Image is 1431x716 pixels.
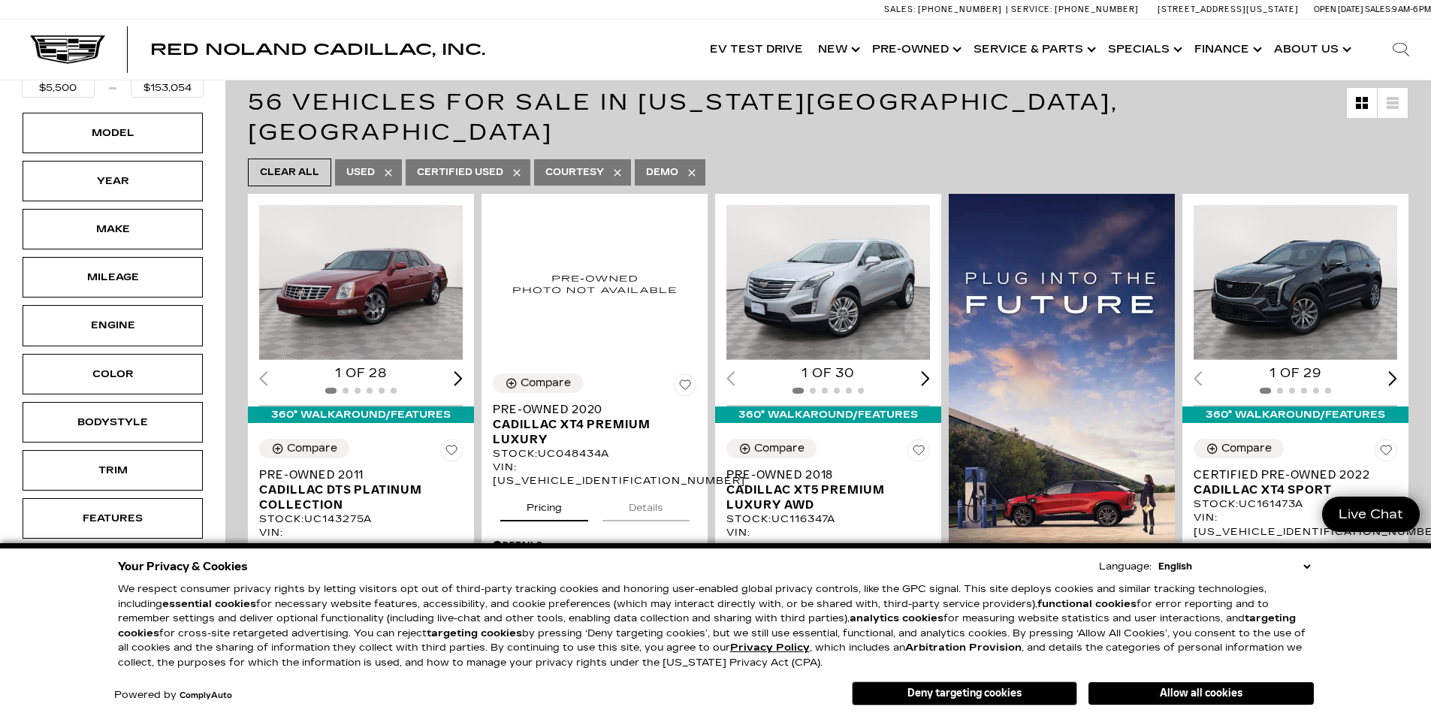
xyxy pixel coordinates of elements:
div: ColorColor [23,354,203,394]
div: Next slide [454,371,463,385]
div: Stock : UC143275A [259,512,463,526]
div: Compare [1221,442,1272,455]
button: Compare Vehicle [726,439,817,458]
div: 1 of 29 [1194,365,1397,382]
a: Pre-Owned [865,20,966,80]
div: Powered by [114,690,232,700]
div: Trim [75,462,150,479]
div: 1 / 2 [1194,205,1399,360]
div: 1 of 30 [726,365,930,382]
div: MileageMileage [23,257,203,298]
p: We respect consumer privacy rights by letting visitors opt out of third-party tracking cookies an... [118,582,1314,670]
span: Courtesy [545,163,604,182]
strong: targeting cookies [427,627,522,639]
div: Color [75,366,150,382]
span: Your Privacy & Cookies [118,556,248,577]
button: Save Vehicle [1375,439,1397,467]
a: Pre-Owned 2018Cadillac XT5 Premium Luxury AWD [726,467,930,512]
img: 2020 Cadillac XT4 Premium Luxury [493,205,696,362]
span: 9 AM-6 PM [1392,5,1431,14]
div: Pricing Details - Pre-Owned 2020 Cadillac XT4 Premium Luxury [493,539,696,552]
span: Pre-Owned 2011 [259,467,451,482]
div: 1 / 2 [259,205,465,360]
span: Sales: [884,5,916,14]
button: Compare Vehicle [259,439,349,458]
input: Minimum [22,78,95,98]
span: Sales: [1365,5,1392,14]
strong: targeting cookies [118,612,1296,639]
span: [PHONE_NUMBER] [918,5,1002,14]
div: YearYear [23,161,203,201]
div: Make [75,221,150,237]
div: Year [75,173,150,189]
button: details tab [602,488,690,521]
a: Pre-Owned 2020Cadillac XT4 Premium Luxury [493,402,696,447]
a: Privacy Policy [730,642,810,654]
div: VIN: [US_VEHICLE_IDENTIFICATION_NUMBER] [259,526,463,553]
button: Save Vehicle [907,439,930,467]
select: Language Select [1155,559,1314,574]
div: FeaturesFeatures [23,498,203,539]
span: Certified Pre-Owned 2022 [1194,467,1386,482]
span: Used [346,163,375,182]
strong: essential cookies [162,598,256,610]
a: Live Chat [1322,497,1420,532]
button: pricing tab [500,488,588,521]
span: 56 Vehicles for Sale in [US_STATE][GEOGRAPHIC_DATA], [GEOGRAPHIC_DATA] [248,89,1119,146]
div: Compare [521,376,571,390]
div: Stock : UC116347A [726,512,930,526]
a: ComplyAuto [180,691,232,700]
a: Finance [1187,20,1266,80]
span: Cadillac DTS Platinum Collection [259,482,451,512]
div: EngineEngine [23,305,203,346]
div: VIN: [US_VEHICLE_IDENTIFICATION_NUMBER] [726,526,930,553]
img: 2011 Cadillac DTS Platinum Collection 1 [259,205,465,360]
button: Save Vehicle [674,373,696,402]
strong: analytics cookies [850,612,943,624]
strong: functional cookies [1037,598,1137,610]
a: Certified Pre-Owned 2022Cadillac XT4 Sport [1194,467,1397,497]
div: Mileage [75,269,150,285]
a: Service & Parts [966,20,1100,80]
button: Compare Vehicle [493,373,583,393]
span: [PHONE_NUMBER] [1055,5,1139,14]
div: Language: [1099,562,1152,572]
div: Bodystyle [75,414,150,431]
div: 360° WalkAround/Features [715,406,941,423]
img: 2018 Cadillac XT5 Premium Luxury AWD 1 [726,205,932,360]
button: Allow all cookies [1088,682,1314,705]
span: Cadillac XT4 Sport [1194,482,1386,497]
span: Live Chat [1331,506,1411,523]
a: EV Test Drive [702,20,811,80]
a: Pre-Owned 2011Cadillac DTS Platinum Collection [259,467,463,512]
div: 1 of 28 [259,365,463,382]
span: Cadillac XT5 Premium Luxury AWD [726,482,919,512]
div: Stock : UC048434A [493,447,696,461]
span: Pre-Owned 2020 [493,402,685,417]
div: Compare [287,442,337,455]
div: MakeMake [23,209,203,249]
span: Clear All [260,163,319,182]
a: Specials [1100,20,1187,80]
button: Deny targeting cookies [852,681,1077,705]
strong: Arbitration Provision [905,642,1022,654]
div: 1 / 2 [726,205,932,360]
div: 360° WalkAround/Features [248,406,474,423]
div: Model [75,125,150,141]
div: Stock : UC161473A [1194,497,1397,511]
div: 360° WalkAround/Features [1182,406,1408,423]
button: Compare Vehicle [1194,439,1284,458]
div: Engine [75,317,150,334]
a: About Us [1266,20,1356,80]
a: Red Noland Cadillac, Inc. [150,42,485,57]
span: Red Noland Cadillac, Inc. [150,41,485,59]
input: Maximum [131,78,204,98]
a: New [811,20,865,80]
div: Compare [754,442,805,455]
span: Certified Used [417,163,503,182]
div: Next slide [1388,371,1397,385]
img: Cadillac Dark Logo with Cadillac White Text [30,35,105,64]
button: pricing tab [1201,539,1289,572]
